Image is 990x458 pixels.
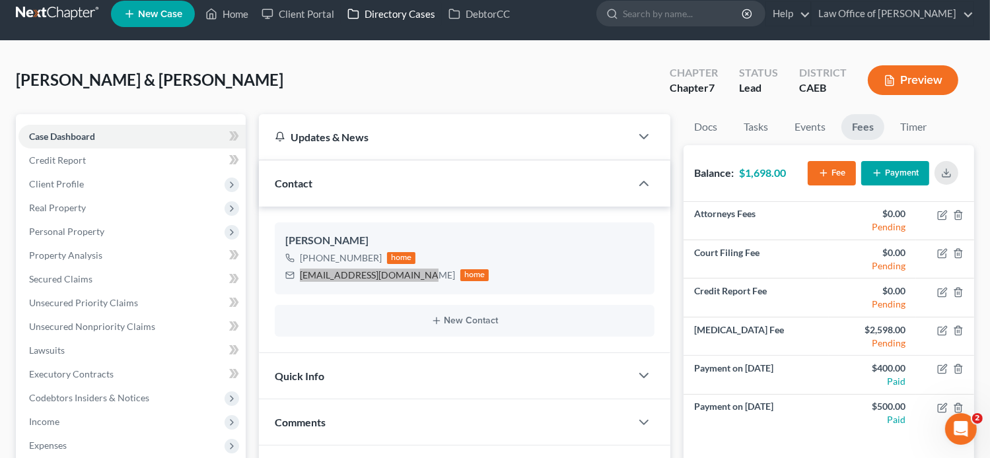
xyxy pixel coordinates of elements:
[784,114,836,140] a: Events
[839,337,905,350] div: Pending
[839,259,905,273] div: Pending
[300,269,455,282] div: [EMAIL_ADDRESS][DOMAIN_NAME]
[18,244,246,267] a: Property Analysis
[694,166,734,179] strong: Balance:
[29,131,95,142] span: Case Dashboard
[29,368,114,379] span: Executory Contracts
[300,251,382,265] div: [PHONE_NUMBER]
[839,400,905,413] div: $500.00
[739,166,786,179] strong: $1,698.00
[29,344,65,356] span: Lawsuits
[18,125,246,148] a: Case Dashboard
[275,416,326,428] span: Comments
[670,65,718,81] div: Chapter
[890,114,937,140] a: Timer
[808,161,856,185] button: Fee
[29,273,92,284] span: Secured Claims
[684,202,829,240] td: Attorneys Fees
[18,339,246,362] a: Lawsuits
[29,440,67,451] span: Expenses
[841,114,884,140] a: Fees
[709,81,715,94] span: 7
[739,65,778,81] div: Status
[684,317,829,355] td: [MEDICAL_DATA] Fee
[839,284,905,298] div: $0.00
[341,2,442,26] a: Directory Cases
[275,370,324,382] span: Quick Info
[839,323,905,337] div: $2,598.00
[138,9,182,19] span: New Case
[945,413,977,445] iframe: Intercom live chat
[460,269,489,281] div: home
[972,413,983,424] span: 2
[684,278,829,317] td: Credit Report Fee
[29,297,138,308] span: Unsecured Priority Claims
[285,315,645,326] button: New Contact
[29,202,86,213] span: Real Property
[29,416,59,427] span: Income
[839,298,905,311] div: Pending
[684,394,829,432] td: Payment on [DATE]
[799,65,847,81] div: District
[684,114,728,140] a: Docs
[18,267,246,291] a: Secured Claims
[18,315,246,339] a: Unsecured Nonpriority Claims
[799,81,847,96] div: CAEB
[285,233,645,249] div: [PERSON_NAME]
[670,81,718,96] div: Chapter
[812,2,973,26] a: Law Office of [PERSON_NAME]
[839,207,905,220] div: $0.00
[29,249,102,261] span: Property Analysis
[684,240,829,278] td: Court Filing Fee
[199,2,255,26] a: Home
[275,177,312,189] span: Contact
[868,65,958,95] button: Preview
[839,246,905,259] div: $0.00
[29,226,104,237] span: Personal Property
[16,70,283,89] span: [PERSON_NAME] & [PERSON_NAME]
[766,2,810,26] a: Help
[839,362,905,375] div: $400.00
[29,154,86,166] span: Credit Report
[861,161,929,185] button: Payment
[29,392,149,403] span: Codebtors Insiders & Notices
[18,291,246,315] a: Unsecured Priority Claims
[18,362,246,386] a: Executory Contracts
[739,81,778,96] div: Lead
[839,220,905,234] div: Pending
[29,178,84,189] span: Client Profile
[255,2,341,26] a: Client Portal
[275,130,616,144] div: Updates & News
[29,321,155,332] span: Unsecured Nonpriority Claims
[839,413,905,426] div: Paid
[18,148,246,172] a: Credit Report
[442,2,516,26] a: DebtorCC
[684,356,829,394] td: Payment on [DATE]
[733,114,779,140] a: Tasks
[839,375,905,388] div: Paid
[387,252,416,264] div: home
[623,1,744,26] input: Search by name...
